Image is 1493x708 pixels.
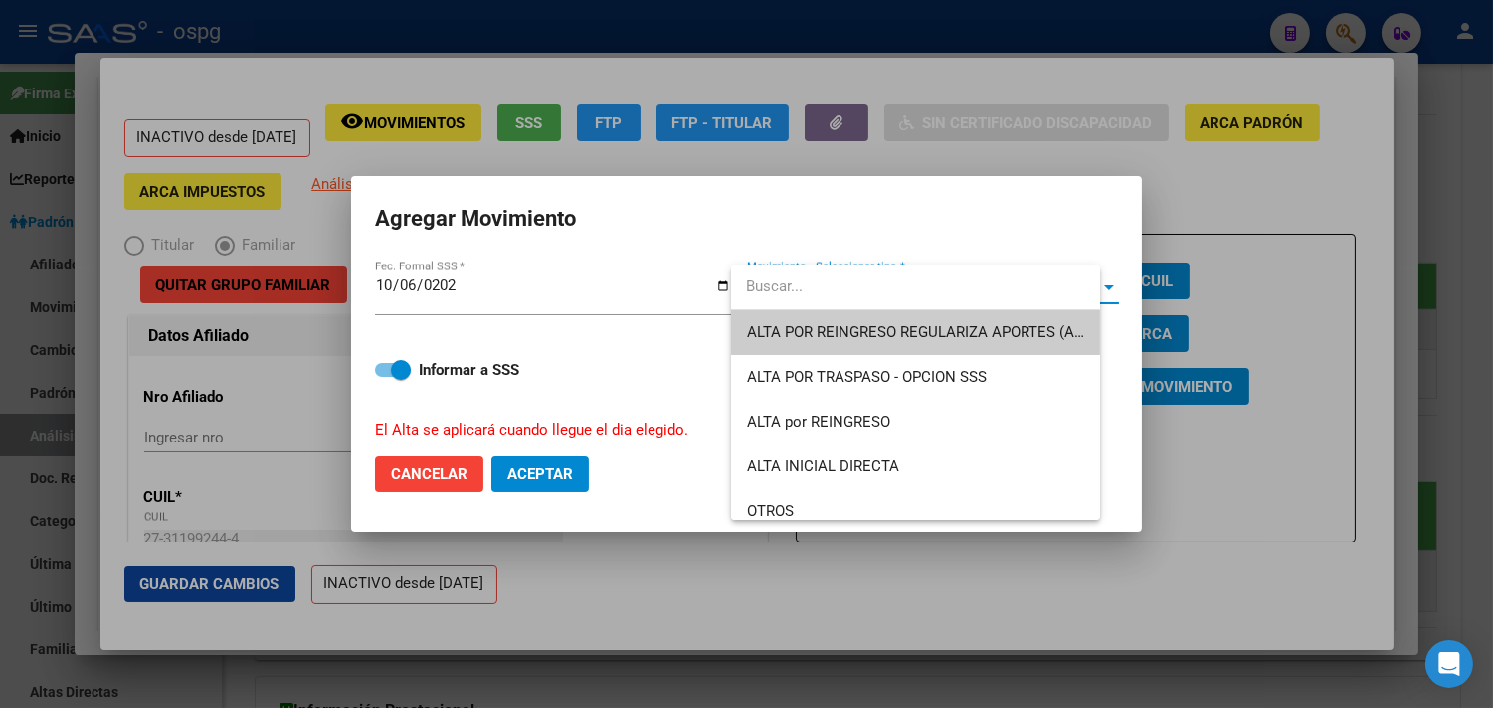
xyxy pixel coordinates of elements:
[747,413,890,431] span: ALTA por REINGRESO
[747,502,794,520] span: OTROS
[747,323,1100,341] span: ALTA POR REINGRESO REGULARIZA APORTES (AFIP)
[747,368,987,386] span: ALTA POR TRASPASO - OPCION SSS
[1425,640,1473,688] div: Open Intercom Messenger
[747,457,899,475] span: ALTA INICIAL DIRECTA
[731,265,1100,309] input: dropdown search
